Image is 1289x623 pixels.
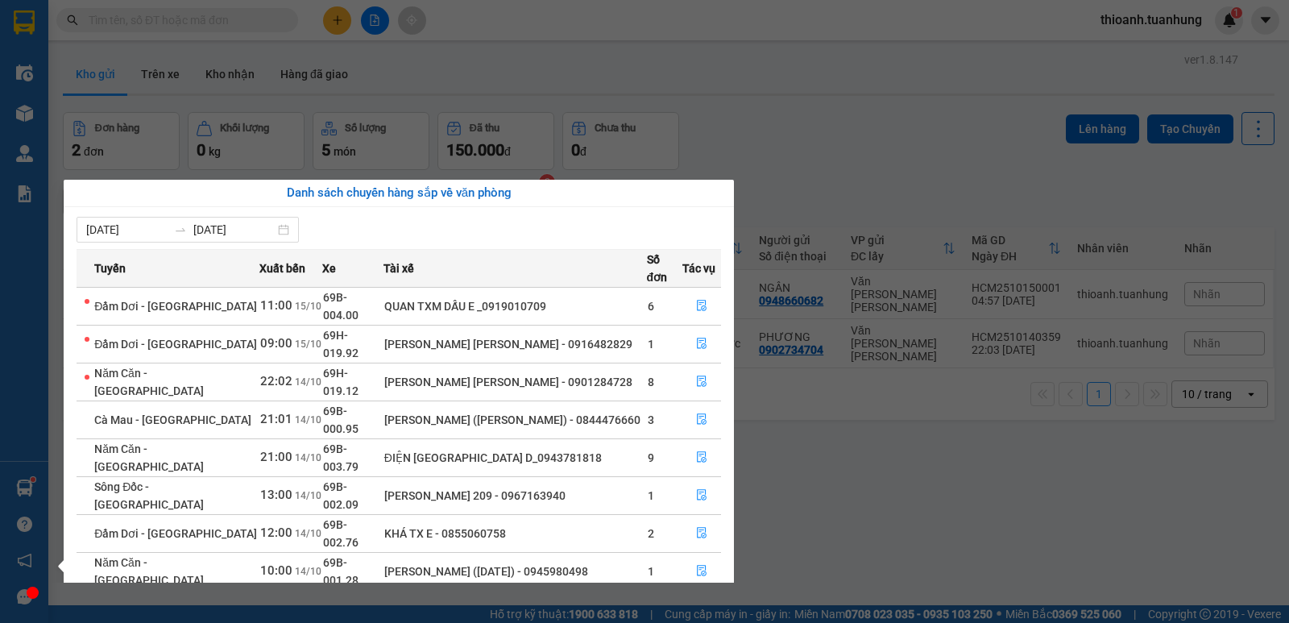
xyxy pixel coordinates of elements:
[259,260,305,277] span: Xuất bến
[696,376,707,388] span: file-done
[683,331,720,357] button: file-done
[94,480,204,511] span: Sông Đốc - [GEOGRAPHIC_DATA]
[193,221,275,239] input: Đến ngày
[648,338,654,351] span: 1
[94,442,204,473] span: Năm Căn - [GEOGRAPHIC_DATA]
[295,566,321,577] span: 14/10
[383,260,414,277] span: Tài xế
[94,367,204,397] span: Năm Căn - [GEOGRAPHIC_DATA]
[384,525,646,542] div: KHÁ TX E - 0855060758
[260,298,292,313] span: 11:00
[94,260,126,277] span: Tuyến
[384,373,646,391] div: [PERSON_NAME] [PERSON_NAME] - 0901284728
[295,301,321,312] span: 15/10
[323,556,359,587] span: 69B-001.28
[260,412,292,426] span: 21:01
[323,480,359,511] span: 69B-002.09
[683,445,720,471] button: file-done
[323,329,359,359] span: 69H-019.92
[648,413,654,426] span: 3
[683,559,720,584] button: file-done
[295,414,321,426] span: 14/10
[94,556,204,587] span: Năm Căn - [GEOGRAPHIC_DATA]
[696,451,707,464] span: file-done
[295,490,321,501] span: 14/10
[323,405,359,435] span: 69B-000.95
[77,184,721,203] div: Danh sách chuyến hàng sắp về văn phòng
[384,563,646,580] div: [PERSON_NAME] ([DATE]) - 0945980498
[696,527,707,540] span: file-done
[322,260,336,277] span: Xe
[648,451,654,464] span: 9
[647,251,682,286] span: Số đơn
[683,483,720,509] button: file-done
[648,565,654,578] span: 1
[295,376,321,388] span: 14/10
[260,450,292,464] span: 21:00
[86,221,168,239] input: Từ ngày
[384,449,646,467] div: ĐIỆN [GEOGRAPHIC_DATA] D_0943781818
[94,300,257,313] span: Đầm Dơi - [GEOGRAPHIC_DATA]
[683,369,720,395] button: file-done
[384,487,646,505] div: [PERSON_NAME] 209 - 0967163940
[384,297,646,315] div: QUAN TXM DẤU E _0919010709
[696,489,707,502] span: file-done
[683,521,720,546] button: file-done
[682,260,715,277] span: Tác vụ
[174,223,187,236] span: swap-right
[683,293,720,319] button: file-done
[696,300,707,313] span: file-done
[323,291,359,322] span: 69B-004.00
[323,442,359,473] span: 69B-003.79
[648,527,654,540] span: 2
[295,338,321,350] span: 15/10
[696,565,707,578] span: file-done
[323,518,359,549] span: 69B-002.76
[260,488,292,502] span: 13:00
[683,407,720,433] button: file-done
[260,563,292,578] span: 10:00
[174,223,187,236] span: to
[696,338,707,351] span: file-done
[295,452,321,463] span: 14/10
[94,338,257,351] span: Đầm Dơi - [GEOGRAPHIC_DATA]
[260,336,292,351] span: 09:00
[648,300,654,313] span: 6
[648,376,654,388] span: 8
[94,527,257,540] span: Đầm Dơi - [GEOGRAPHIC_DATA]
[295,528,321,539] span: 14/10
[384,335,646,353] div: [PERSON_NAME] [PERSON_NAME] - 0916482829
[260,525,292,540] span: 12:00
[94,413,251,426] span: Cà Mau - [GEOGRAPHIC_DATA]
[384,411,646,429] div: [PERSON_NAME] ([PERSON_NAME]) - 0844476660
[323,367,359,397] span: 69H-019.12
[696,413,707,426] span: file-done
[648,489,654,502] span: 1
[260,374,292,388] span: 22:02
